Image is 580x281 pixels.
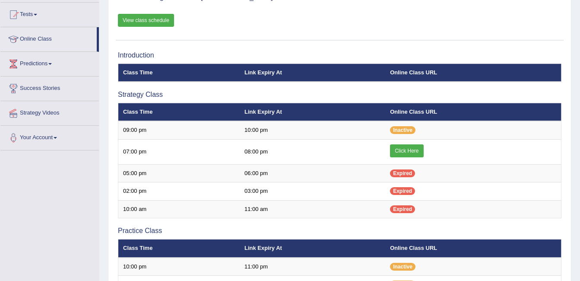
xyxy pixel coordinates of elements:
td: 08:00 pm [240,139,385,164]
th: Online Class URL [385,239,561,258]
td: 06:00 pm [240,164,385,182]
th: Class Time [118,103,240,121]
td: 07:00 pm [118,139,240,164]
a: Click Here [390,144,423,157]
th: Link Expiry At [240,64,385,82]
span: Inactive [390,263,415,271]
td: 10:00 am [118,200,240,218]
a: Online Class [0,27,97,49]
td: 11:00 am [240,200,385,218]
h3: Introduction [118,51,561,59]
td: 10:00 pm [240,121,385,139]
th: Online Class URL [385,103,561,121]
a: View class schedule [118,14,174,27]
span: Inactive [390,126,415,134]
td: 10:00 pm [118,258,240,276]
td: 03:00 pm [240,182,385,201]
th: Class Time [118,64,240,82]
td: 09:00 pm [118,121,240,139]
td: 05:00 pm [118,164,240,182]
th: Online Class URL [385,64,561,82]
h3: Practice Class [118,227,561,235]
h3: Strategy Class [118,91,561,99]
span: Expired [390,205,415,213]
th: Link Expiry At [240,239,385,258]
a: Your Account [0,126,99,147]
span: Expired [390,169,415,177]
span: Expired [390,187,415,195]
a: Predictions [0,52,99,73]
a: Tests [0,3,99,24]
a: Success Stories [0,77,99,98]
a: Strategy Videos [0,101,99,123]
th: Link Expiry At [240,103,385,121]
td: 11:00 pm [240,258,385,276]
th: Class Time [118,239,240,258]
td: 02:00 pm [118,182,240,201]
